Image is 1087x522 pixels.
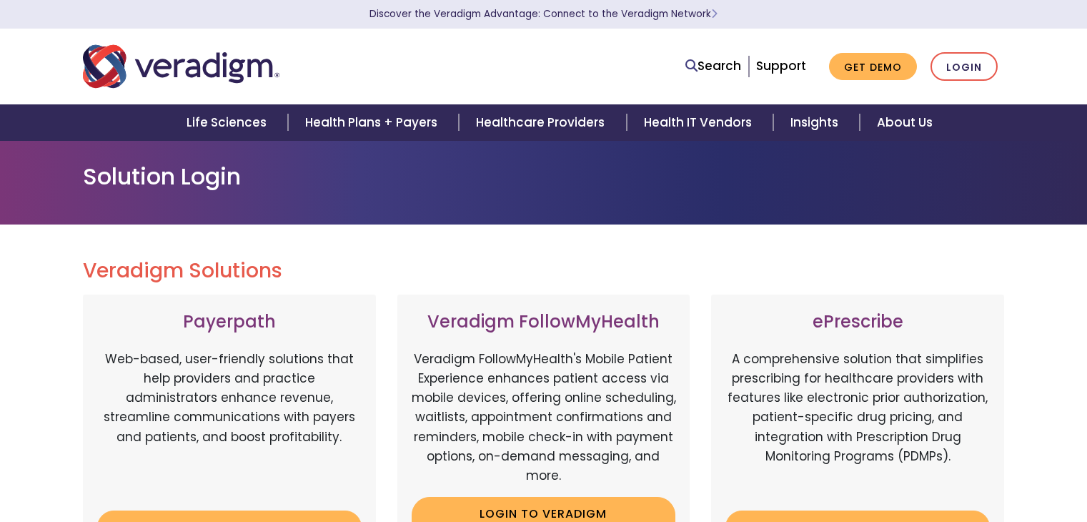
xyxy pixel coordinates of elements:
a: Healthcare Providers [459,104,626,141]
a: Health Plans + Payers [288,104,459,141]
a: Support [756,57,806,74]
a: Login [930,52,998,82]
h3: Payerpath [97,312,362,333]
a: Health IT Vendors [627,104,773,141]
h3: ePrescribe [725,312,990,333]
img: Veradigm logo [83,43,279,90]
a: Get Demo [829,53,917,81]
h2: Veradigm Solutions [83,259,1005,283]
a: Insights [773,104,860,141]
a: Search [685,56,741,76]
p: A comprehensive solution that simplifies prescribing for healthcare providers with features like ... [725,350,990,500]
a: Life Sciences [169,104,288,141]
p: Web-based, user-friendly solutions that help providers and practice administrators enhance revenu... [97,350,362,500]
p: Veradigm FollowMyHealth's Mobile Patient Experience enhances patient access via mobile devices, o... [412,350,676,486]
a: Discover the Veradigm Advantage: Connect to the Veradigm NetworkLearn More [369,7,718,21]
h1: Solution Login [83,163,1005,190]
h3: Veradigm FollowMyHealth [412,312,676,333]
a: About Us [860,104,950,141]
span: Learn More [711,7,718,21]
